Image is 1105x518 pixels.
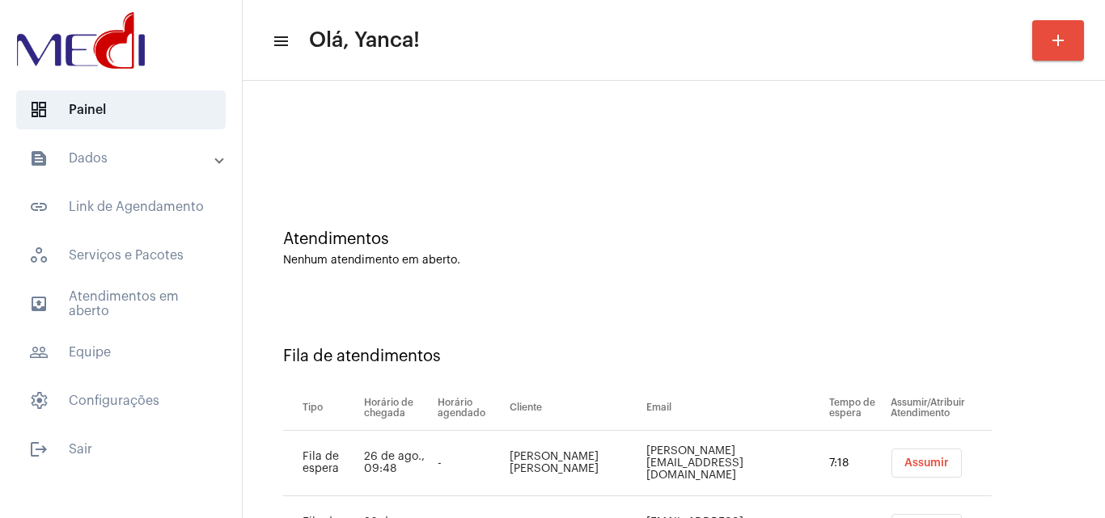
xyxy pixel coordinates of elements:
th: Tempo de espera [825,385,887,431]
mat-expansion-panel-header: sidenav iconDados [10,139,242,178]
td: [PERSON_NAME][EMAIL_ADDRESS][DOMAIN_NAME] [642,431,825,496]
mat-chip-list: selection [891,449,992,478]
div: Atendimentos [283,230,1065,248]
th: Horário agendado [434,385,506,431]
mat-panel-title: Dados [29,149,216,168]
td: - [434,431,506,496]
td: 7:18 [825,431,887,496]
td: Fila de espera [283,431,360,496]
mat-icon: sidenav icon [29,197,49,217]
th: Assumir/Atribuir Atendimento [887,385,992,431]
span: Painel [16,91,226,129]
span: Configurações [16,381,226,420]
button: Assumir [891,449,962,478]
mat-icon: sidenav icon [29,294,49,314]
mat-icon: sidenav icon [272,32,288,51]
img: d3a1b5fa-500b-b90f-5a1c-719c20e9830b.png [13,8,149,73]
th: Horário de chegada [360,385,433,431]
mat-icon: sidenav icon [29,149,49,168]
th: Email [642,385,825,431]
span: Olá, Yanca! [309,27,420,53]
th: Tipo [283,385,360,431]
span: Serviços e Pacotes [16,236,226,275]
mat-icon: sidenav icon [29,343,49,362]
div: Fila de atendimentos [283,347,1065,365]
span: Equipe [16,333,226,372]
span: sidenav icon [29,391,49,411]
td: [PERSON_NAME] [PERSON_NAME] [506,431,642,496]
span: Sair [16,430,226,469]
span: Atendimentos em aberto [16,284,226,323]
span: Assumir [904,457,949,469]
span: Link de Agendamento [16,187,226,226]
span: sidenav icon [29,246,49,265]
mat-icon: add [1048,31,1068,50]
span: sidenav icon [29,100,49,120]
div: Nenhum atendimento em aberto. [283,255,1065,267]
th: Cliente [506,385,642,431]
mat-icon: sidenav icon [29,440,49,459]
td: 26 de ago., 09:48 [360,431,433,496]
